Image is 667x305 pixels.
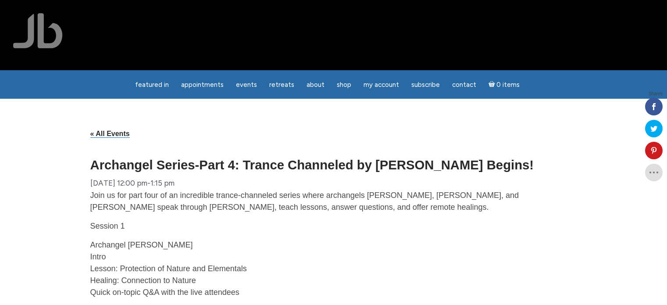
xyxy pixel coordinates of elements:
a: Shop [332,76,357,93]
a: My Account [358,76,404,93]
span: Intro [90,252,106,261]
a: Events [231,76,262,93]
a: Contact [447,76,482,93]
span: Archangel [PERSON_NAME] [90,240,193,249]
span: Join us for part four of an incredible trance-channeled series where archangels [PERSON_NAME], [P... [90,191,519,212]
span: 0 items [496,82,520,88]
a: Appointments [176,76,229,93]
div: - [90,176,175,190]
span: Shares [649,92,663,96]
a: featured in [130,76,174,93]
span: Retreats [269,81,294,89]
a: Cart0 items [483,75,525,93]
span: featured in [135,81,169,89]
span: Shop [337,81,351,89]
h1: Archangel Series-Part 4: Trance Channeled by [PERSON_NAME] Begins! [90,158,577,171]
i: Cart [489,81,497,89]
span: [DATE] 12:00 pm [90,179,147,187]
span: Appointments [181,81,224,89]
span: Quick on-topic Q&A with the live attendees [90,288,239,297]
span: About [307,81,325,89]
span: Lesson: Protection of Nature and Elementals [90,264,247,273]
span: 1:15 pm [150,179,175,187]
span: Session 1 [90,222,125,230]
a: About [301,76,330,93]
span: Subscribe [411,81,440,89]
a: Subscribe [406,76,445,93]
span: Events [236,81,257,89]
img: Jamie Butler. The Everyday Medium [13,13,63,48]
span: My Account [364,81,399,89]
span: Contact [452,81,476,89]
a: « All Events [90,130,130,138]
span: Healing: Connection to Nature [90,276,196,285]
a: Retreats [264,76,300,93]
